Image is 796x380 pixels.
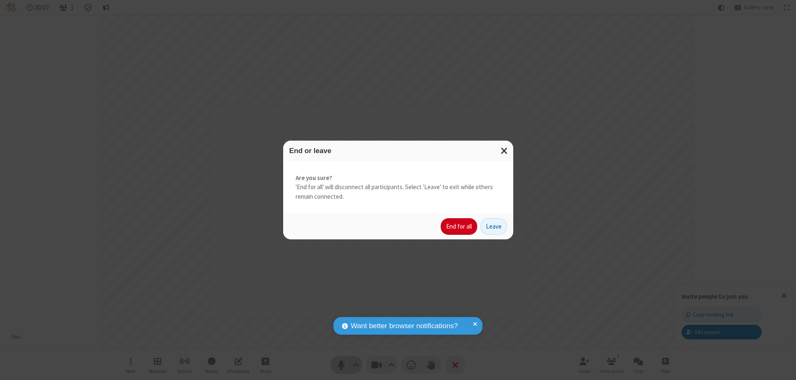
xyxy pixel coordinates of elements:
h3: End or leave [289,147,507,155]
strong: Are you sure? [296,173,501,183]
div: 'End for all' will disconnect all participants. Select 'Leave' to exit while others remain connec... [283,161,513,214]
button: End for all [441,218,477,235]
button: Leave [481,218,507,235]
button: Close modal [496,141,513,161]
span: Want better browser notifications? [351,321,458,331]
